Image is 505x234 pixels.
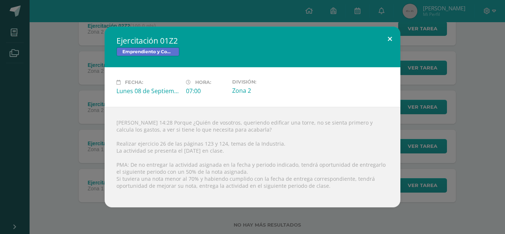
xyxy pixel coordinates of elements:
h2: Ejercitación 01Z2 [116,35,389,46]
div: Zona 2 [232,87,296,95]
span: Hora: [195,79,211,85]
label: División: [232,79,296,85]
div: Lunes 08 de Septiembre [116,87,180,95]
div: 07:00 [186,87,226,95]
button: Close (Esc) [379,27,400,52]
div: [PERSON_NAME] 14:28 Porque ¿Quién de vosotros, queriendo edificar una torre, no se sienta primero... [105,107,400,207]
span: Emprendiento y Contabilidad Bas II [116,47,179,56]
span: Fecha: [125,79,143,85]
